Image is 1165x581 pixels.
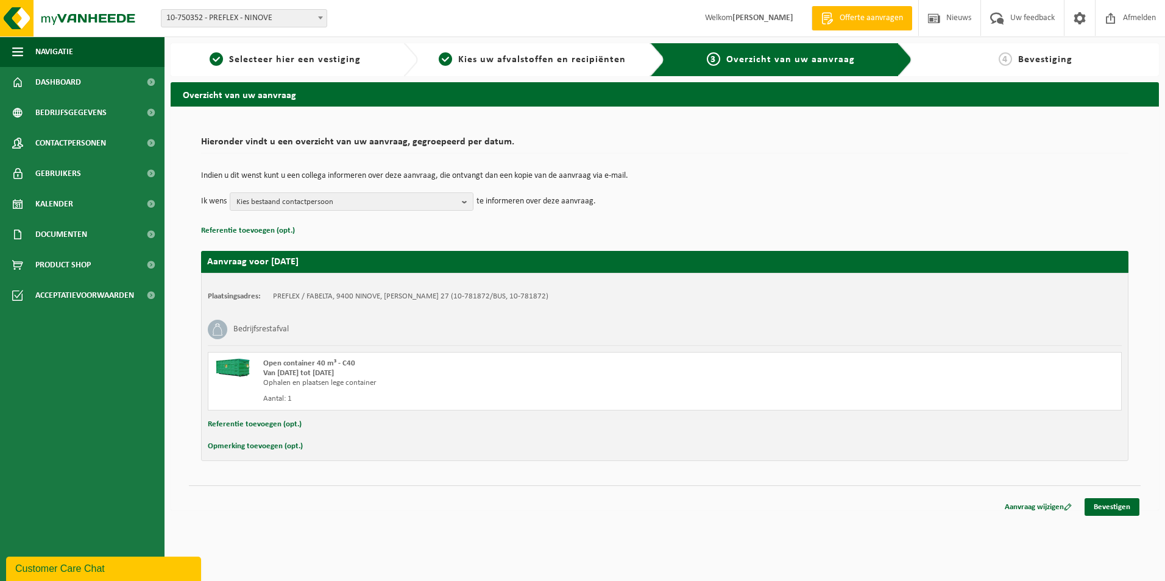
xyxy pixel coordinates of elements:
[208,292,261,300] strong: Plaatsingsadres:
[263,394,714,404] div: Aantal: 1
[1085,498,1139,516] a: Bevestigen
[999,52,1012,66] span: 4
[263,359,355,367] span: Open container 40 m³ - C40
[230,192,473,211] button: Kies bestaand contactpersoon
[201,172,1128,180] p: Indien u dit wenst kunt u een collega informeren over deze aanvraag, die ontvangt dan een kopie v...
[35,189,73,219] span: Kalender
[35,97,107,128] span: Bedrijfsgegevens
[35,219,87,250] span: Documenten
[208,438,303,454] button: Opmerking toevoegen (opt.)
[201,192,227,211] p: Ik wens
[424,52,641,67] a: 2Kies uw afvalstoffen en recipiënten
[732,13,793,23] strong: [PERSON_NAME]
[201,223,295,239] button: Referentie toevoegen (opt.)
[229,55,361,65] span: Selecteer hier een vestiging
[171,82,1159,106] h2: Overzicht van uw aanvraag
[812,6,912,30] a: Offerte aanvragen
[837,12,906,24] span: Offerte aanvragen
[35,158,81,189] span: Gebruikers
[201,137,1128,153] h2: Hieronder vindt u een overzicht van uw aanvraag, gegroepeerd per datum.
[161,9,327,27] span: 10-750352 - PREFLEX - NINOVE
[35,250,91,280] span: Product Shop
[208,417,302,432] button: Referentie toevoegen (opt.)
[214,359,251,377] img: HK-XC-40-GN-00.png
[35,128,106,158] span: Contactpersonen
[1018,55,1072,65] span: Bevestiging
[161,10,327,27] span: 10-750352 - PREFLEX - NINOVE
[476,192,596,211] p: te informeren over deze aanvraag.
[707,52,720,66] span: 3
[207,257,299,267] strong: Aanvraag voor [DATE]
[458,55,626,65] span: Kies uw afvalstoffen en recipiënten
[210,52,223,66] span: 1
[263,369,334,377] strong: Van [DATE] tot [DATE]
[996,498,1081,516] a: Aanvraag wijzigen
[35,280,134,311] span: Acceptatievoorwaarden
[439,52,452,66] span: 2
[236,193,457,211] span: Kies bestaand contactpersoon
[726,55,855,65] span: Overzicht van uw aanvraag
[273,292,548,301] td: PREFLEX / FABELTA, 9400 NINOVE, [PERSON_NAME] 27 (10-781872/BUS, 10-781872)
[35,67,81,97] span: Dashboard
[233,320,289,339] h3: Bedrijfsrestafval
[6,554,204,581] iframe: chat widget
[35,37,73,67] span: Navigatie
[177,52,394,67] a: 1Selecteer hier een vestiging
[263,378,714,388] div: Ophalen en plaatsen lege container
